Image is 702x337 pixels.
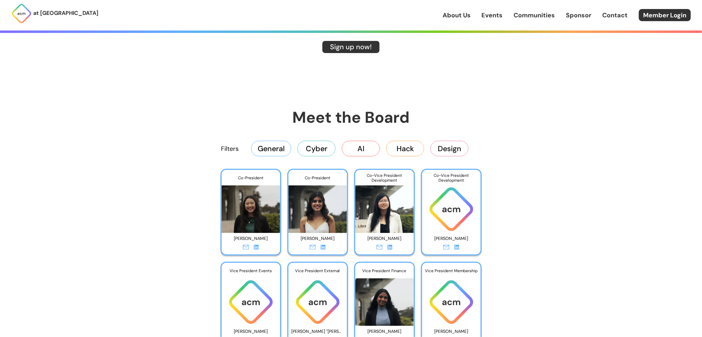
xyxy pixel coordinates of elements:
p: [PERSON_NAME] [225,233,277,244]
p: [PERSON_NAME] "[PERSON_NAME]" [PERSON_NAME] [292,326,344,337]
a: About Us [443,11,471,20]
a: at [GEOGRAPHIC_DATA] [11,3,98,24]
div: Vice President Finance [355,263,414,279]
p: [PERSON_NAME] [225,326,277,337]
h1: Meet the Board [185,107,517,128]
a: Sponsor [566,11,592,20]
div: Vice President Events [222,263,280,279]
img: Photo of Osheen Tikku [288,180,347,233]
img: ACM logo [422,278,481,326]
a: Contact [603,11,628,20]
div: Co-President [288,170,347,186]
button: Hack [386,141,424,156]
p: [PERSON_NAME] [358,233,411,244]
img: ACM logo [422,185,481,233]
button: General [251,141,291,156]
p: [PERSON_NAME] [425,233,478,244]
button: Cyber [297,141,336,156]
p: [PERSON_NAME] [292,233,344,244]
p: [PERSON_NAME] [425,326,478,337]
p: [PERSON_NAME] [358,326,411,337]
a: Member Login [639,9,691,21]
img: Photo of Angela Hu [355,180,414,233]
a: Events [482,11,503,20]
div: Co-Vice President Development [355,170,414,186]
img: ACM logo [288,278,347,326]
div: Vice President Membership [422,263,481,279]
img: Photo of Murou Wang [222,180,280,233]
div: Co-President [222,170,280,186]
p: Filters [221,144,239,153]
div: Vice President External [288,263,347,279]
p: at [GEOGRAPHIC_DATA] [33,9,98,18]
a: Communities [514,11,555,20]
div: Co-Vice President Development [422,170,481,186]
button: AI [342,141,380,156]
img: ACM Logo [11,3,32,24]
button: Design [430,141,469,156]
a: Sign up now! [322,41,380,53]
img: Photo of Shreya Nagunuri [355,273,414,326]
img: ACM logo [222,278,280,326]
